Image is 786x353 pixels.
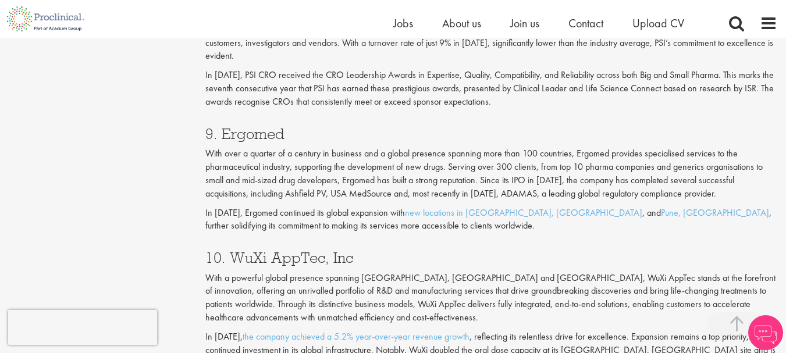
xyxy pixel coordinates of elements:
[748,315,783,350] img: Chatbot
[205,206,777,233] p: In [DATE], Ergomed continued its global expansion with , and , further solidifying its commitment...
[632,16,684,31] a: Upload CV
[510,16,539,31] a: Join us
[205,126,777,141] h3: 9. Ergomed
[205,272,777,325] p: With a powerful global presence spanning [GEOGRAPHIC_DATA], [GEOGRAPHIC_DATA] and [GEOGRAPHIC_DAT...
[442,16,481,31] a: About us
[205,69,777,109] p: In [DATE], PSI CRO received the CRO Leadership Awards in Expertise, Quality, Compatibility, and R...
[393,16,413,31] a: Jobs
[205,250,777,265] h3: 10. WuXi AppTec, Inc
[243,330,470,343] a: the company achieved a 5.2% year-over-year revenue growth
[8,310,157,345] iframe: reCAPTCHA
[661,206,769,219] a: Pune, [GEOGRAPHIC_DATA]
[205,147,777,200] p: With over a quarter of a century in business and a global presence spanning more than 100 countri...
[568,16,603,31] a: Contact
[405,206,642,219] a: new locations in [GEOGRAPHIC_DATA], [GEOGRAPHIC_DATA]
